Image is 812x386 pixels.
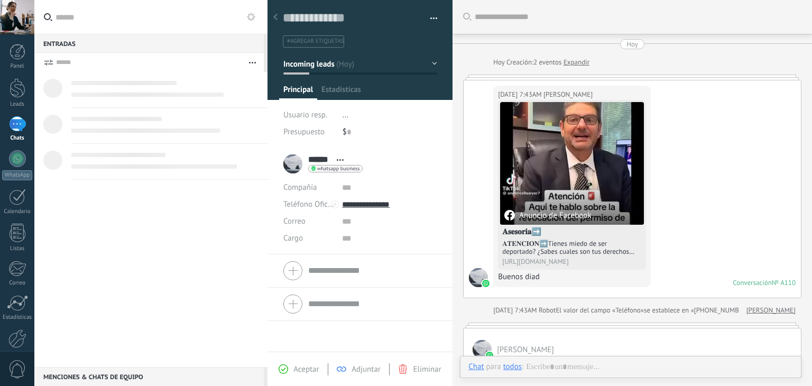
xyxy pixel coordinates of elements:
[283,234,303,242] span: Cargo
[2,170,32,180] div: WhatsApp
[469,268,488,287] span: Sergio
[287,38,344,45] span: #agregar etiquetas
[539,306,556,315] span: Robot
[543,89,593,100] span: Sergio
[503,362,522,371] div: todos
[2,101,33,108] div: Leads
[34,367,264,386] div: Menciones & Chats de equipo
[283,213,306,230] button: Correo
[352,364,381,374] span: Adjuntar
[733,278,772,287] div: Conversación
[283,196,334,213] button: Teléfono Oficina
[343,124,437,141] div: $
[502,227,642,237] h4: 𝐀𝐬𝐞𝐬𝐨𝐫𝐢𝐚➡️
[283,110,327,120] span: Usuario resp.
[2,135,33,142] div: Chats
[413,364,441,374] span: Eliminar
[504,210,591,220] div: Anuncio de Facebook
[644,305,752,316] span: se establece en «[PHONE_NUMBER]»
[498,272,646,282] div: Buenos diad
[493,305,539,316] div: [DATE] 7:43AM
[2,245,33,252] div: Listas
[486,362,501,372] span: para
[321,85,361,100] span: Estadísticas
[564,57,589,68] a: Expandir
[497,345,554,355] span: Sergio
[343,110,349,120] span: ...
[283,179,334,196] div: Compañía
[2,208,33,215] div: Calendario
[502,240,642,255] div: 𝐀𝐓𝐄𝐍𝐂𝐈𝐎𝐍➡️Tienes miedo de ser deportado? ¿Sabes cuales son tus derechos como inmigrante? Permiso ...
[522,362,523,372] span: :
[2,63,33,70] div: Panel
[2,280,33,287] div: Correo
[283,107,335,124] div: Usuario resp.
[556,305,644,316] span: El valor del campo «Teléfono»
[293,364,319,374] span: Aceptar
[473,340,492,359] span: Sergio
[498,89,543,100] div: [DATE] 7:43AM
[34,34,264,53] div: Entradas
[746,305,796,316] a: [PERSON_NAME]
[283,216,306,226] span: Correo
[283,199,338,209] span: Teléfono Oficina
[626,39,638,49] div: Hoy
[533,57,561,68] span: 2 eventos
[482,280,490,287] img: waba.svg
[2,314,33,321] div: Estadísticas
[283,124,335,141] div: Presupuesto
[283,85,313,100] span: Principal
[486,352,493,359] img: waba.svg
[493,57,506,68] div: Hoy
[317,166,359,171] span: whatsapp business
[283,230,334,247] div: Cargo
[283,127,325,137] span: Presupuesto
[493,57,589,68] div: Creación:
[500,102,644,268] a: Anuncio de Facebook𝐀𝐬𝐞𝐬𝐨𝐫𝐢𝐚➡️𝐀𝐓𝐄𝐍𝐂𝐈𝐎𝐍➡️Tienes miedo de ser deportado? ¿Sabes cuales son tus derec...
[502,258,642,265] div: [URL][DOMAIN_NAME]
[772,278,796,287] div: № A110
